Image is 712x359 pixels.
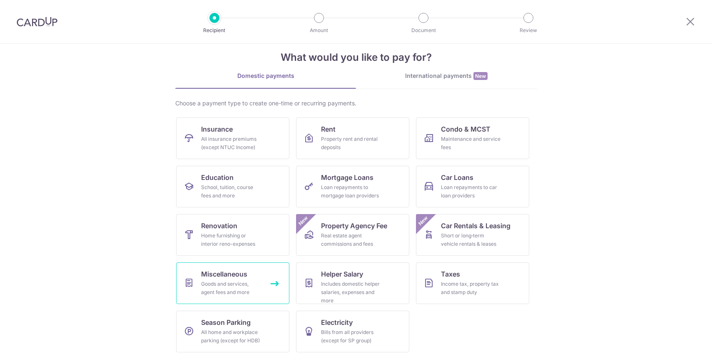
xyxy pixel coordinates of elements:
div: International payments [356,72,537,80]
a: Condo & MCSTMaintenance and service fees [416,117,529,159]
span: Car Rentals & Leasing [441,221,510,231]
span: Season Parking [201,317,251,327]
a: RentProperty rent and rental deposits [296,117,409,159]
span: Taxes [441,269,460,279]
p: Review [498,26,559,35]
span: Helper Salary [321,269,363,279]
div: Maintenance and service fees [441,135,501,152]
span: New [473,72,488,80]
div: School, tuition, course fees and more [201,183,261,200]
span: New [296,214,310,228]
a: TaxesIncome tax, property tax and stamp duty [416,262,529,304]
a: RenovationHome furnishing or interior reno-expenses [176,214,289,256]
a: InsuranceAll insurance premiums (except NTUC Income) [176,117,289,159]
div: Bills from all providers (except for SP group) [321,328,381,345]
span: Electricity [321,317,353,327]
a: Mortgage LoansLoan repayments to mortgage loan providers [296,166,409,207]
div: All home and workplace parking (except for HDB) [201,328,261,345]
span: Car Loans [441,172,473,182]
div: Loan repayments to mortgage loan providers [321,183,381,200]
div: Short or long‑term vehicle rentals & leases [441,232,501,248]
div: Domestic payments [175,72,356,80]
span: Mortgage Loans [321,172,373,182]
a: ElectricityBills from all providers (except for SP group) [296,311,409,352]
span: New [416,214,430,228]
a: Helper SalaryIncludes domestic helper salaries, expenses and more [296,262,409,304]
a: MiscellaneousGoods and services, agent fees and more [176,262,289,304]
p: Recipient [184,26,245,35]
div: All insurance premiums (except NTUC Income) [201,135,261,152]
p: Amount [288,26,350,35]
a: Car Rentals & LeasingShort or long‑term vehicle rentals & leasesNew [416,214,529,256]
span: Condo & MCST [441,124,490,134]
img: CardUp [17,17,57,27]
div: Property rent and rental deposits [321,135,381,152]
div: Goods and services, agent fees and more [201,280,261,297]
span: Renovation [201,221,237,231]
div: Loan repayments to car loan providers [441,183,501,200]
span: Insurance [201,124,233,134]
span: Rent [321,124,336,134]
div: Choose a payment type to create one-time or recurring payments. [175,99,537,107]
a: Property Agency FeeReal estate agent commissions and feesNew [296,214,409,256]
span: Property Agency Fee [321,221,387,231]
div: Income tax, property tax and stamp duty [441,280,501,297]
a: Car LoansLoan repayments to car loan providers [416,166,529,207]
div: Includes domestic helper salaries, expenses and more [321,280,381,305]
div: Real estate agent commissions and fees [321,232,381,248]
a: EducationSchool, tuition, course fees and more [176,166,289,207]
h4: What would you like to pay for? [175,50,537,65]
a: Season ParkingAll home and workplace parking (except for HDB) [176,311,289,352]
span: Education [201,172,234,182]
span: Miscellaneous [201,269,247,279]
p: Document [393,26,454,35]
div: Home furnishing or interior reno-expenses [201,232,261,248]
